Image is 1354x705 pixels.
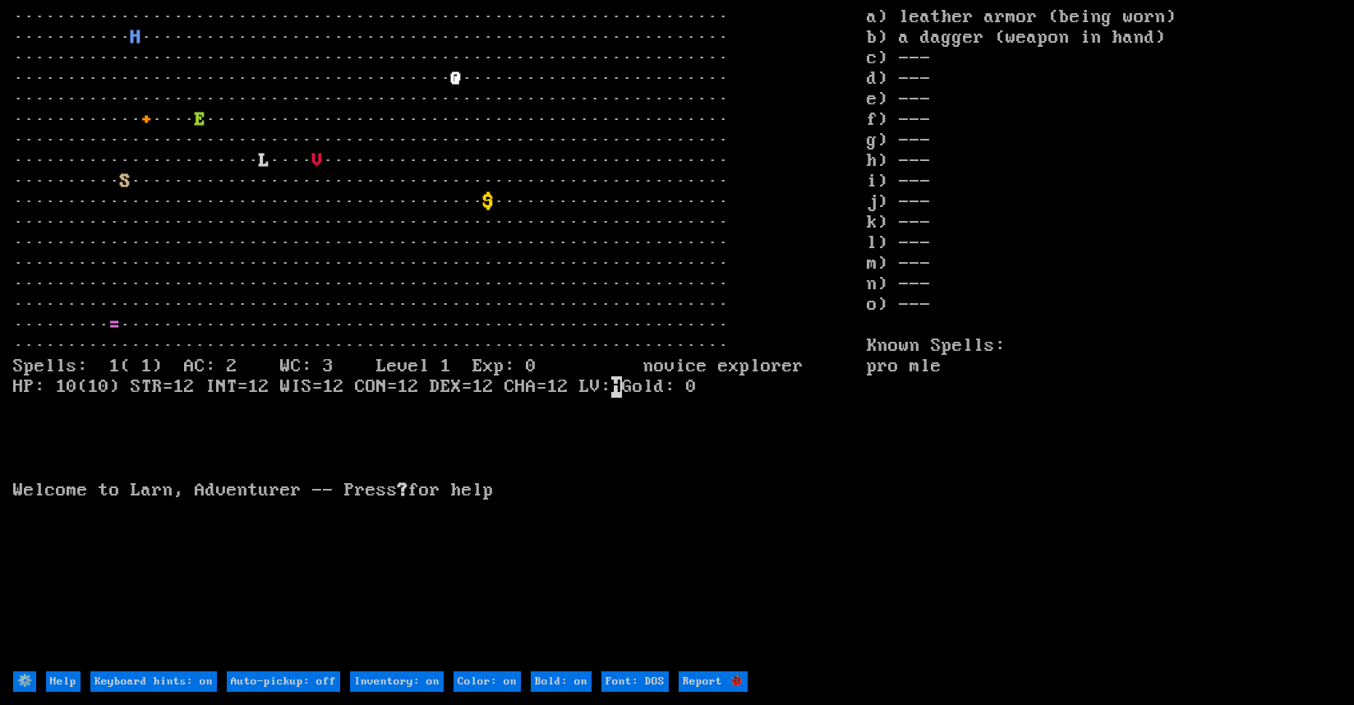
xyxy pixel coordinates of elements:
stats: a) leather armor (being worn) b) a dagger (weapon in hand) c) --- d) --- e) --- f) --- g) --- h) ... [867,7,1341,670]
input: Keyboard hints: on [90,671,217,692]
input: Bold: on [531,671,592,692]
font: = [109,315,120,336]
font: E [195,109,205,131]
font: + [141,109,152,131]
b: ? [398,480,408,501]
font: @ [451,68,462,90]
font: V [312,150,323,172]
input: Color: on [454,671,521,692]
font: L [259,150,269,172]
input: Auto-pickup: off [227,671,340,692]
larn: ··································································· ··········· ·················... [13,7,866,670]
font: S [120,171,131,192]
input: Help [46,671,81,692]
input: Font: DOS [601,671,669,692]
mark: H [611,376,622,398]
input: Report 🐞 [679,671,748,692]
font: H [131,27,141,48]
input: Inventory: on [350,671,444,692]
font: $ [483,191,494,213]
input: ⚙️ [13,671,36,692]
